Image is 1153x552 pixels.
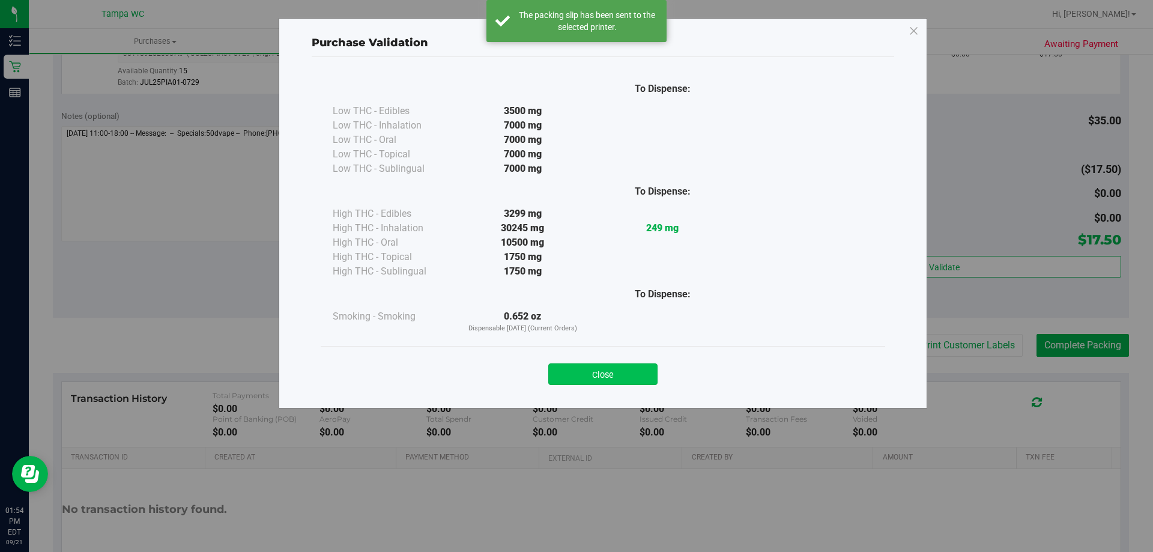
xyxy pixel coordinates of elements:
[333,309,453,324] div: Smoking - Smoking
[333,133,453,147] div: Low THC - Oral
[453,250,593,264] div: 1750 mg
[453,147,593,162] div: 7000 mg
[333,207,453,221] div: High THC - Edibles
[453,133,593,147] div: 7000 mg
[333,147,453,162] div: Low THC - Topical
[453,118,593,133] div: 7000 mg
[333,104,453,118] div: Low THC - Edibles
[333,250,453,264] div: High THC - Topical
[453,324,593,334] p: Dispensable [DATE] (Current Orders)
[333,235,453,250] div: High THC - Oral
[312,36,428,49] span: Purchase Validation
[593,184,733,199] div: To Dispense:
[453,207,593,221] div: 3299 mg
[548,363,658,385] button: Close
[333,118,453,133] div: Low THC - Inhalation
[333,221,453,235] div: High THC - Inhalation
[333,162,453,176] div: Low THC - Sublingual
[516,9,658,33] div: The packing slip has been sent to the selected printer.
[453,221,593,235] div: 30245 mg
[593,287,733,302] div: To Dispense:
[453,309,593,334] div: 0.652 oz
[12,456,48,492] iframe: Resource center
[453,162,593,176] div: 7000 mg
[453,104,593,118] div: 3500 mg
[333,264,453,279] div: High THC - Sublingual
[453,264,593,279] div: 1750 mg
[646,222,679,234] strong: 249 mg
[453,235,593,250] div: 10500 mg
[593,82,733,96] div: To Dispense:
